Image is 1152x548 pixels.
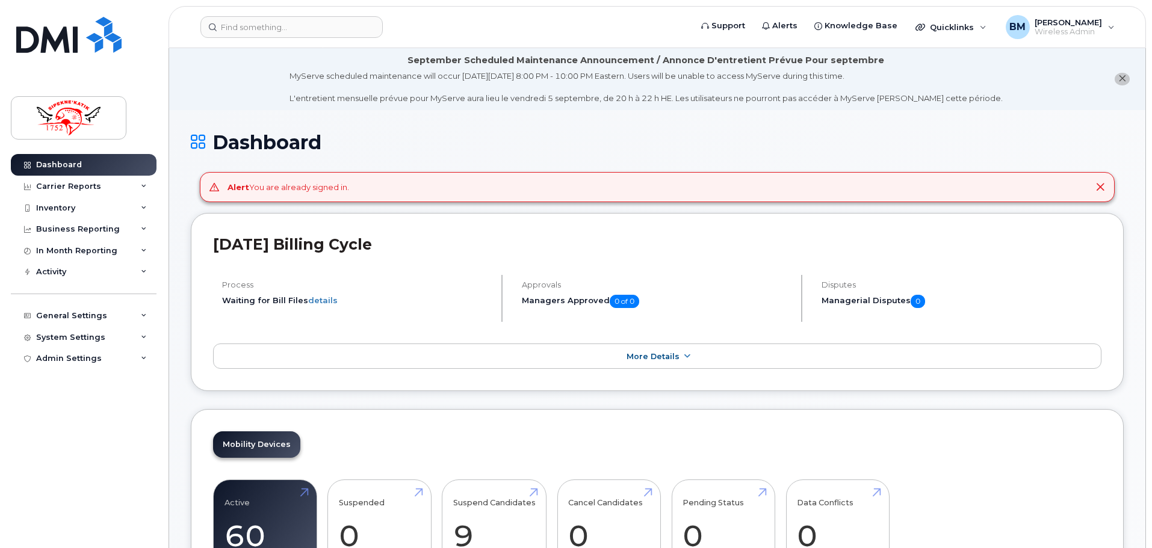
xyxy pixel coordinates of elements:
[222,295,491,306] li: Waiting for Bill Files
[1115,73,1130,85] button: close notification
[522,280,791,289] h4: Approvals
[228,182,349,193] div: You are already signed in.
[213,235,1101,253] h2: [DATE] Billing Cycle
[627,352,680,361] span: More Details
[290,70,1003,104] div: MyServe scheduled maintenance will occur [DATE][DATE] 8:00 PM - 10:00 PM Eastern. Users will be u...
[610,295,639,308] span: 0 of 0
[228,182,249,192] strong: Alert
[222,280,491,289] h4: Process
[822,280,1101,289] h4: Disputes
[308,295,338,305] a: details
[522,295,791,308] h5: Managers Approved
[213,431,300,458] a: Mobility Devices
[407,54,884,67] div: September Scheduled Maintenance Announcement / Annonce D'entretient Prévue Pour septembre
[911,295,925,308] span: 0
[191,132,1124,153] h1: Dashboard
[822,295,1101,308] h5: Managerial Disputes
